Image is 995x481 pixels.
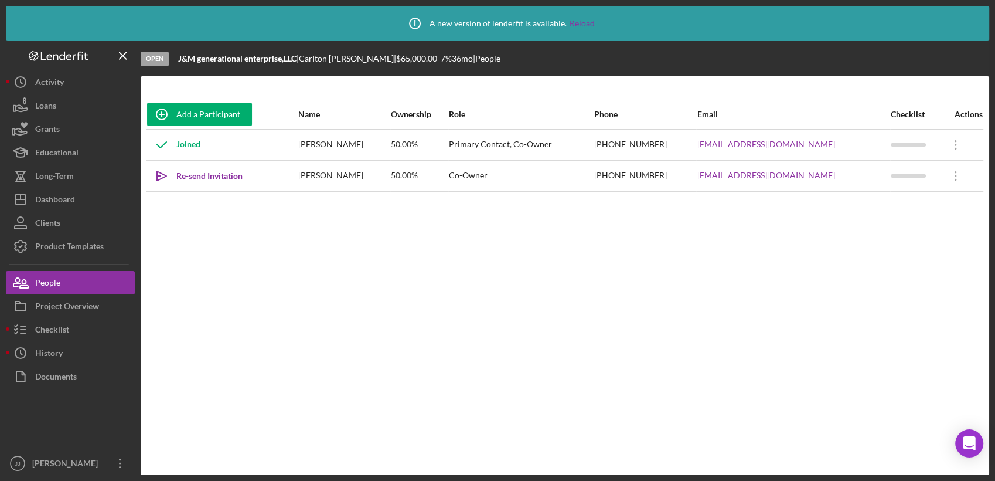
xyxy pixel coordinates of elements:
button: Activity [6,70,135,94]
div: Ownership [391,110,448,119]
div: [PHONE_NUMBER] [594,161,696,191]
div: | People [473,54,500,63]
div: Primary Contact, Co-Owner [449,130,593,160]
div: 7 % [441,54,452,63]
div: History [35,341,63,368]
div: Project Overview [35,294,99,321]
a: [EMAIL_ADDRESS][DOMAIN_NAME] [697,140,834,149]
div: Email [697,110,890,119]
div: Grants [35,117,60,144]
div: Open Intercom Messenger [955,429,983,458]
button: Re-send Invitation [147,164,254,188]
div: Checklist [891,110,940,119]
div: Carlton [PERSON_NAME] | [299,54,396,63]
button: Dashboard [6,188,135,211]
div: Re-send Invitation [176,164,243,188]
div: 50.00% [391,161,448,191]
button: Loans [6,94,135,117]
button: Long-Term [6,164,135,188]
div: Clients [35,211,60,238]
div: Phone [594,110,696,119]
div: [PERSON_NAME] [29,452,105,478]
div: 50.00% [391,130,448,160]
div: Role [449,110,593,119]
button: Grants [6,117,135,141]
div: Dashboard [35,188,75,214]
button: Clients [6,211,135,235]
div: Checklist [35,318,69,344]
div: Open [141,52,169,66]
text: JJ [15,460,21,467]
div: Product Templates [35,235,104,261]
div: Loans [35,94,56,120]
div: Long-Term [35,164,74,191]
div: Name [298,110,390,119]
button: Product Templates [6,235,135,258]
div: Actions [941,110,983,119]
div: | [178,54,299,63]
button: Project Overview [6,294,135,318]
div: Add a Participant [176,103,240,126]
div: Educational [35,141,79,167]
div: People [35,271,60,297]
div: [PHONE_NUMBER] [594,130,696,160]
div: [PERSON_NAME] [298,130,390,160]
button: People [6,271,135,294]
b: J&M generational enterprise,LLC [178,53,297,63]
div: [PERSON_NAME] [298,161,390,191]
button: Add a Participant [147,103,252,126]
button: Checklist [6,318,135,341]
button: History [6,341,135,365]
div: Activity [35,70,64,97]
button: Educational [6,141,135,164]
div: A new version of lenderfit is available. [400,9,595,38]
a: [EMAIL_ADDRESS][DOMAIN_NAME] [697,171,834,180]
div: 36 mo [452,54,473,63]
button: JJ[PERSON_NAME] [6,452,135,475]
div: Documents [35,365,77,391]
a: Reload [570,19,595,28]
div: Co-Owner [449,161,593,191]
button: Documents [6,365,135,388]
div: Joined [147,130,200,160]
div: $65,000.00 [396,54,441,63]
